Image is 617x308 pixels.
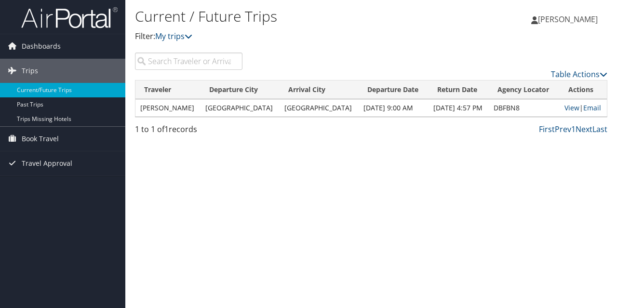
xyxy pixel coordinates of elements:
span: Book Travel [22,127,59,151]
input: Search Traveler or Arrival City [135,53,242,70]
th: Actions [560,80,607,99]
th: Traveler: activate to sort column ascending [135,80,201,99]
a: 1 [571,124,576,134]
th: Agency Locator: activate to sort column ascending [489,80,559,99]
td: DBFBN8 [489,99,559,117]
span: [PERSON_NAME] [538,14,598,25]
a: My trips [155,31,192,41]
td: [DATE] 4:57 PM [429,99,489,117]
td: [GEOGRAPHIC_DATA] [280,99,359,117]
td: [GEOGRAPHIC_DATA] [201,99,280,117]
th: Departure City: activate to sort column ascending [201,80,280,99]
td: | [560,99,607,117]
th: Arrival City: activate to sort column ascending [280,80,359,99]
span: Travel Approval [22,151,72,175]
td: [PERSON_NAME] [135,99,201,117]
th: Departure Date: activate to sort column descending [359,80,429,99]
a: Prev [555,124,571,134]
a: [PERSON_NAME] [531,5,607,34]
span: Dashboards [22,34,61,58]
img: airportal-logo.png [21,6,118,29]
td: [DATE] 9:00 AM [359,99,429,117]
span: 1 [164,124,169,134]
a: Table Actions [551,69,607,80]
a: Next [576,124,592,134]
span: Trips [22,59,38,83]
a: Email [583,103,601,112]
a: First [539,124,555,134]
a: View [564,103,579,112]
th: Return Date: activate to sort column ascending [429,80,489,99]
h1: Current / Future Trips [135,6,450,27]
p: Filter: [135,30,450,43]
div: 1 to 1 of records [135,123,242,140]
a: Last [592,124,607,134]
